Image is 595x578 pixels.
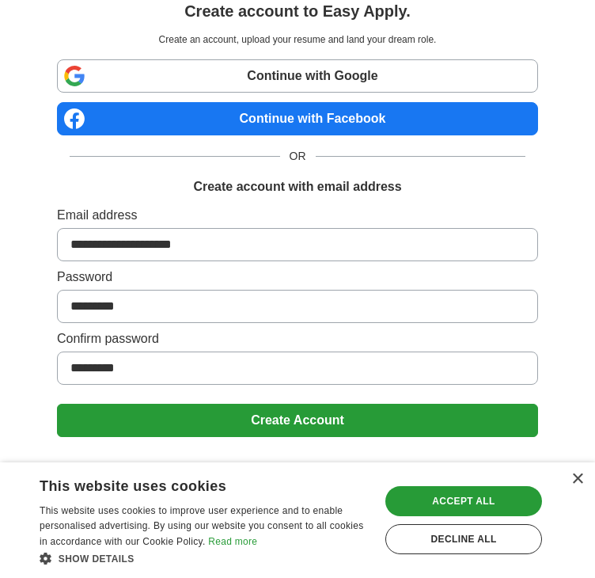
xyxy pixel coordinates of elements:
a: Read more, opens a new window [208,536,257,547]
div: Decline all [385,524,542,554]
a: Continue with Facebook [57,102,538,135]
label: Email address [57,206,538,225]
label: Password [57,268,538,287]
span: OR [280,148,316,165]
h1: Create account with email address [193,177,401,196]
a: Continue with Google [57,59,538,93]
label: Confirm password [57,329,538,348]
div: This website uses cookies [40,472,330,496]
div: Show details [40,550,370,566]
div: Accept all [385,486,542,516]
button: Create Account [57,404,538,437]
span: This website uses cookies to improve user experience and to enable personalised advertising. By u... [40,505,363,548]
span: Show details [59,553,135,565]
div: Close [571,473,583,485]
p: Create an account, upload your resume and land your dream role. [60,32,535,47]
